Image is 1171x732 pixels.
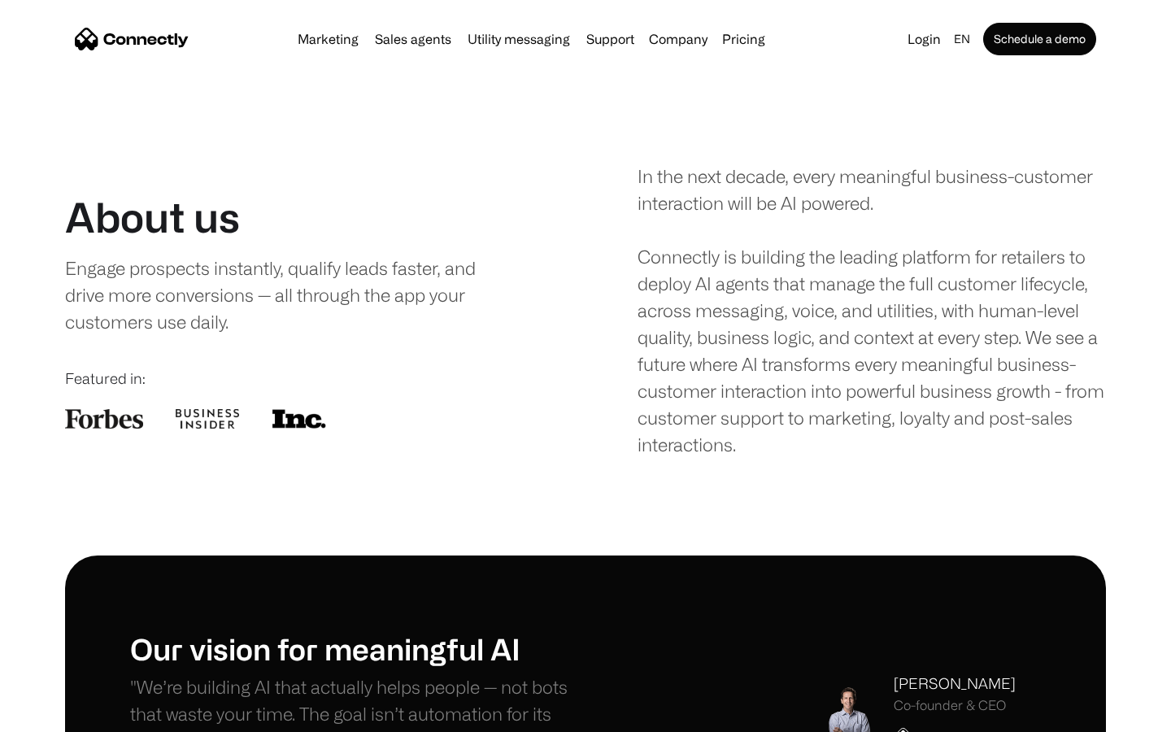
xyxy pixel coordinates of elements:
div: Engage prospects instantly, qualify leads faster, and drive more conversions — all through the ap... [65,255,510,335]
a: Support [580,33,641,46]
div: Co-founder & CEO [894,698,1016,713]
a: Utility messaging [461,33,577,46]
a: Login [901,28,947,50]
div: en [947,28,980,50]
a: Schedule a demo [983,23,1096,55]
h1: About us [65,193,240,242]
h1: Our vision for meaningful AI [130,631,585,666]
a: Pricing [716,33,772,46]
div: [PERSON_NAME] [894,673,1016,695]
div: In the next decade, every meaningful business-customer interaction will be AI powered. Connectly ... [638,163,1106,458]
div: Featured in: [65,368,533,390]
a: Marketing [291,33,365,46]
div: Company [649,28,707,50]
aside: Language selected: English [16,702,98,726]
a: Sales agents [368,33,458,46]
a: home [75,27,189,51]
div: Company [644,28,712,50]
ul: Language list [33,704,98,726]
div: en [954,28,970,50]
